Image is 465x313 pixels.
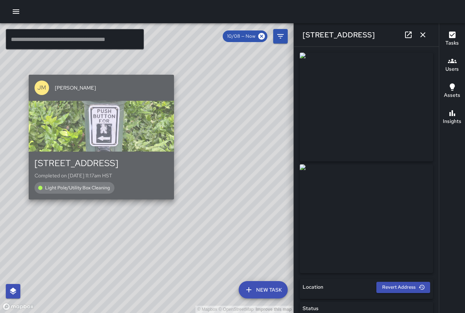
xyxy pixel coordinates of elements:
button: Insights [439,104,465,131]
button: New Task [239,281,288,298]
img: request_images%2F3d87c4d0-a48c-11f0-bd57-8d62d9a7b8e5 [300,164,433,273]
div: 10/08 — Now [223,30,267,42]
button: Tasks [439,26,465,52]
h6: Status [303,305,319,313]
h6: Insights [443,118,461,125]
h6: Tasks [445,39,459,47]
h6: Assets [444,91,460,99]
span: Light Pole/Utility Box Cleaning [41,184,114,191]
button: Assets [439,78,465,104]
h6: [STREET_ADDRESS] [303,29,375,41]
p: Completed on [DATE] 11:17am HST [35,172,168,179]
img: request_images%2F3c165a80-a48c-11f0-bd57-8d62d9a7b8e5 [300,53,433,161]
button: Filters [273,29,288,44]
button: Users [439,52,465,78]
p: JM [37,83,46,92]
span: 10/08 — Now [223,33,260,40]
button: JM[PERSON_NAME][STREET_ADDRESS]Completed on [DATE] 11:17am HSTLight Pole/Utility Box Cleaning [29,75,174,199]
h6: Users [445,65,459,73]
span: [PERSON_NAME] [55,84,168,91]
h6: Location [303,283,323,291]
button: Revert Address [376,282,430,293]
div: [STREET_ADDRESS] [35,157,168,169]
